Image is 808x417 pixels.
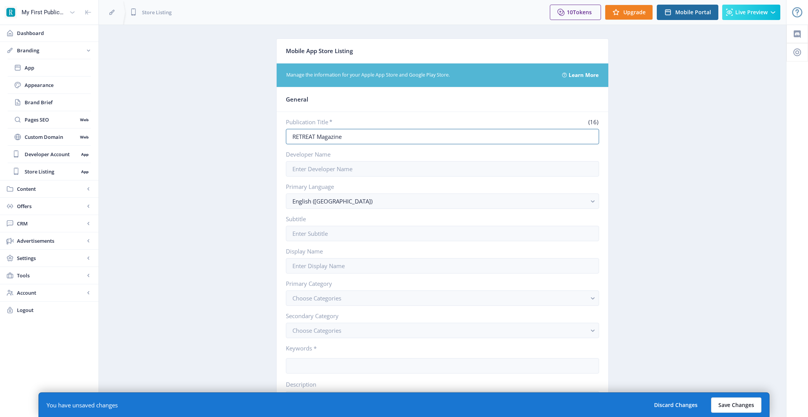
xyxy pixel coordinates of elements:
[569,69,599,81] a: Learn More
[25,81,91,89] span: Appearance
[550,5,601,20] button: 10Tokens
[25,150,78,158] span: Developer Account
[8,59,91,76] a: App
[17,272,85,279] span: Tools
[17,47,85,54] span: Branding
[25,116,77,123] span: Pages SEO
[286,280,593,287] label: Primary Category
[8,128,91,145] a: Custom DomainWeb
[17,185,85,193] span: Content
[17,202,85,210] span: Offers
[286,72,553,79] div: Manage the information for your Apple App Store and Google Play Store.
[78,168,91,175] nb-badge: App
[286,161,599,177] input: Enter Developer Name
[286,193,599,209] button: English ([GEOGRAPHIC_DATA])
[8,146,91,163] a: Developer AccountApp
[292,197,586,206] div: English ([GEOGRAPHIC_DATA])
[8,111,91,128] a: Pages SEOWeb
[22,4,66,21] div: My First Publication
[292,294,341,302] span: Choose Categories
[8,163,91,180] a: Store ListingApp
[286,129,599,144] input: Enter Publication Title
[142,8,172,16] span: Store Listing
[286,312,593,320] label: Secondary Category
[605,5,653,20] button: Upgrade
[5,6,17,18] img: properties.app_icon.png
[286,226,599,241] input: Enter Subtitle
[17,289,85,297] span: Account
[17,237,85,245] span: Advertisements
[675,9,711,15] span: Mobile Portal
[286,118,439,126] label: Publication Title
[25,98,91,106] span: Brand Brief
[573,8,592,16] span: Tokens
[286,344,599,352] label: Keywords *
[8,94,91,111] a: Brand Brief
[25,64,91,72] span: App
[286,215,593,223] label: Subtitle
[286,290,599,306] button: Choose Categories
[286,247,593,255] label: Display Name
[623,9,646,15] span: Upgrade
[25,133,77,141] span: Custom Domain
[292,327,341,334] span: Choose Categories
[25,168,78,175] span: Store Listing
[17,220,85,227] span: CRM
[8,77,91,93] a: Appearance
[722,5,780,20] button: Live Preview
[286,150,593,158] label: Developer Name
[77,133,91,141] nb-badge: Web
[17,254,85,262] span: Settings
[286,93,599,105] div: General
[647,397,705,413] button: Discard Changes
[735,9,768,15] span: Live Preview
[286,380,593,388] label: Description
[587,118,599,126] span: (16)
[78,150,91,158] nb-badge: App
[286,45,599,57] div: Mobile App Store Listing
[47,401,118,409] div: You have unsaved changes
[17,29,92,37] span: Dashboard
[17,306,92,314] span: Logout
[657,5,718,20] button: Mobile Portal
[286,323,599,338] button: Choose Categories
[711,397,761,413] button: Save Changes
[77,116,91,123] nb-badge: Web
[286,258,599,274] input: Enter Display Name
[286,183,593,190] label: Primary Language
